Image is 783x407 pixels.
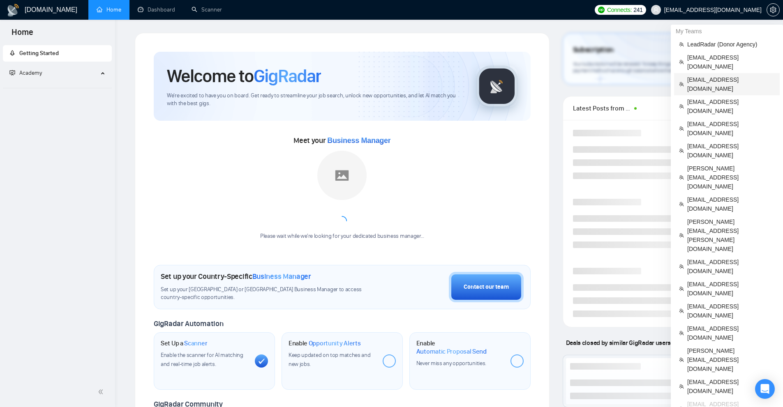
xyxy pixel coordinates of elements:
span: [EMAIL_ADDRESS][DOMAIN_NAME] [687,195,775,213]
span: 241 [633,5,642,14]
span: team [679,82,684,87]
span: Business Manager [252,272,311,281]
span: team [679,286,684,291]
span: [EMAIL_ADDRESS][DOMAIN_NAME] [687,120,775,138]
span: Deals closed by similar GigRadar users [563,336,674,350]
img: logo [7,4,20,17]
span: [PERSON_NAME][EMAIL_ADDRESS][PERSON_NAME][DOMAIN_NAME] [687,217,775,253]
a: homeHome [97,6,121,13]
span: [EMAIL_ADDRESS][DOMAIN_NAME] [687,280,775,298]
span: [EMAIL_ADDRESS][DOMAIN_NAME] [687,97,775,115]
span: Academy [9,69,42,76]
img: gigradar-logo.png [476,66,517,107]
span: [PERSON_NAME][EMAIL_ADDRESS][DOMAIN_NAME] [687,346,775,373]
span: LeadRadar (Donor Agency) [687,40,775,49]
img: upwork-logo.png [598,7,605,13]
div: Please wait while we're looking for your dedicated business manager... [255,232,429,240]
span: team [679,175,684,180]
span: Connects: [607,5,632,14]
span: rocket [9,50,15,56]
span: team [679,104,684,109]
span: Subscription [573,43,614,57]
span: Your subscription will be renewed. To keep things running smoothly, make sure your payment method... [573,61,741,74]
span: team [679,264,684,269]
span: Set up your [GEOGRAPHIC_DATA] or [GEOGRAPHIC_DATA] Business Manager to access country-specific op... [161,286,379,301]
span: team [679,357,684,362]
span: Scanner [184,339,207,347]
span: [EMAIL_ADDRESS][DOMAIN_NAME] [687,75,775,93]
span: team [679,331,684,336]
span: team [679,126,684,131]
span: Business Manager [327,136,390,145]
h1: Welcome to [167,65,321,87]
span: [EMAIL_ADDRESS][DOMAIN_NAME] [687,377,775,396]
div: Open Intercom Messenger [755,379,775,399]
span: Enable the scanner for AI matching and real-time job alerts. [161,352,243,368]
span: loading [336,215,348,227]
span: team [679,148,684,153]
span: team [679,42,684,47]
span: double-left [98,388,106,396]
li: Getting Started [3,45,112,62]
h1: Set Up a [161,339,207,347]
h1: Set up your Country-Specific [161,272,311,281]
span: Latest Posts from the GigRadar Community [573,103,632,113]
span: team [679,233,684,238]
div: My Teams [671,25,783,38]
span: team [679,384,684,389]
span: Never miss any opportunities. [416,360,486,367]
a: searchScanner [192,6,222,13]
span: GigRadar [254,65,321,87]
span: Getting Started [19,50,59,57]
span: user [653,7,659,13]
span: fund-projection-screen [9,70,15,76]
span: [EMAIL_ADDRESS][DOMAIN_NAME] [687,53,775,71]
span: Opportunity Alerts [309,339,361,347]
span: We're excited to have you on board. Get ready to streamline your job search, unlock new opportuni... [167,92,463,108]
span: [PERSON_NAME][EMAIL_ADDRESS][DOMAIN_NAME] [687,164,775,191]
span: [EMAIL_ADDRESS][DOMAIN_NAME] [687,302,775,320]
span: [EMAIL_ADDRESS][DOMAIN_NAME] [687,142,775,160]
span: team [679,308,684,313]
span: [EMAIL_ADDRESS][DOMAIN_NAME] [687,258,775,276]
span: setting [767,7,779,13]
span: team [679,202,684,207]
h1: Enable [416,339,504,355]
img: placeholder.png [317,151,367,200]
span: Keep updated on top matches and new jobs. [289,352,371,368]
div: Contact our team [464,283,509,292]
span: Home [5,26,40,44]
span: Automatic Proposal Send [416,347,487,356]
button: setting [767,3,780,16]
span: GigRadar Automation [154,319,223,328]
span: [EMAIL_ADDRESS][DOMAIN_NAME] [687,324,775,342]
h1: Enable [289,339,361,347]
li: Academy Homepage [3,85,112,90]
span: team [679,60,684,64]
a: setting [767,7,780,13]
span: Meet your [293,136,390,145]
span: Academy [19,69,42,76]
a: dashboardDashboard [138,6,175,13]
button: Contact our team [449,272,524,302]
